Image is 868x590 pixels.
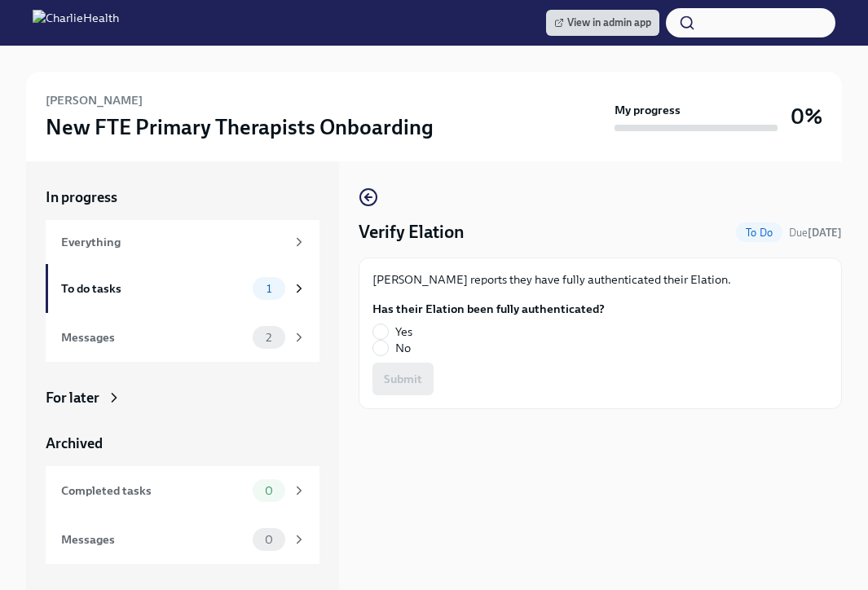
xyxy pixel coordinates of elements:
[46,515,319,564] a: Messages0
[46,388,319,407] a: For later
[255,534,283,546] span: 0
[546,10,659,36] a: View in admin app
[46,434,319,453] a: Archived
[61,233,285,251] div: Everything
[791,102,822,131] h3: 0%
[359,220,465,244] h4: Verify Elation
[372,301,605,317] label: Has their Elation been fully authenticated?
[46,187,319,207] a: In progress
[61,482,246,500] div: Completed tasks
[61,328,246,346] div: Messages
[46,91,143,109] h6: [PERSON_NAME]
[395,324,412,340] span: Yes
[256,332,281,344] span: 2
[61,280,246,297] div: To do tasks
[33,10,119,36] img: CharlieHealth
[615,102,681,118] strong: My progress
[46,264,319,313] a: To do tasks1
[736,227,782,239] span: To Do
[46,466,319,515] a: Completed tasks0
[255,485,283,497] span: 0
[61,531,246,548] div: Messages
[46,313,319,362] a: Messages2
[46,388,99,407] div: For later
[554,15,651,31] span: View in admin app
[257,283,281,295] span: 1
[789,225,842,240] span: September 11th, 2025 09:00
[46,220,319,264] a: Everything
[789,227,842,239] span: Due
[372,271,828,288] p: [PERSON_NAME] reports they have fully authenticated their Elation.
[395,340,411,356] span: No
[46,112,434,142] h3: New FTE Primary Therapists Onboarding
[808,227,842,239] strong: [DATE]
